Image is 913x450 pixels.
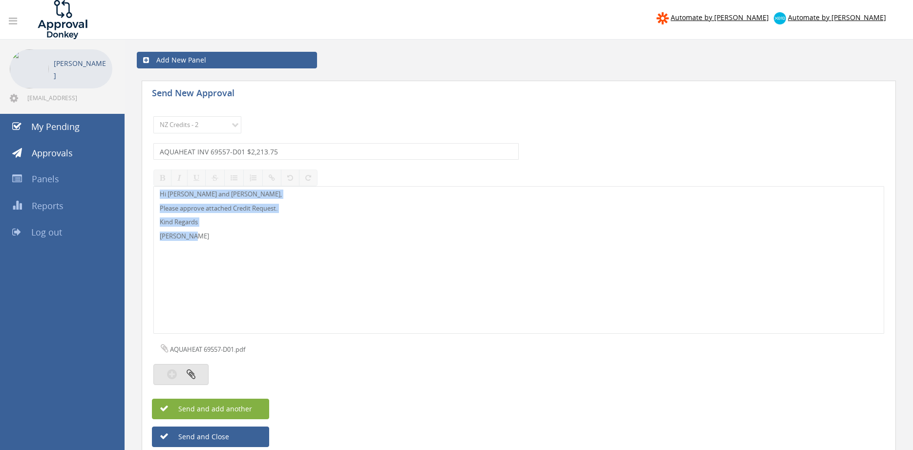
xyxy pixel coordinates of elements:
[774,12,786,24] img: xero-logo.png
[32,147,73,159] span: Approvals
[671,13,769,22] span: Automate by [PERSON_NAME]
[243,170,263,186] button: Ordered List
[152,88,323,101] h5: Send New Approval
[160,232,878,241] p: [PERSON_NAME]
[152,427,269,447] button: Send and Close
[31,121,80,132] span: My Pending
[170,345,245,354] span: AQUAHEAT 69557-D01.pdf
[153,170,171,186] button: Bold
[262,170,281,186] button: Insert / edit link
[157,404,252,413] span: Send and add another
[54,57,107,82] p: [PERSON_NAME]
[171,170,188,186] button: Italic
[788,13,886,22] span: Automate by [PERSON_NAME]
[281,170,299,186] button: Undo
[137,52,317,68] a: Add New Panel
[152,399,269,419] button: Send and add another
[205,170,225,186] button: Strikethrough
[27,94,110,102] span: [EMAIL_ADDRESS][DOMAIN_NAME]
[160,204,878,213] p: Please approve attached Credit Request.
[31,226,62,238] span: Log out
[153,143,519,160] input: Subject
[32,173,59,185] span: Panels
[160,217,878,227] p: Kind Regards
[224,170,244,186] button: Unordered List
[299,170,318,186] button: Redo
[32,200,64,212] span: Reports
[160,190,878,199] p: Hi [PERSON_NAME] and [PERSON_NAME],
[657,12,669,24] img: zapier-logomark.png
[187,170,206,186] button: Underline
